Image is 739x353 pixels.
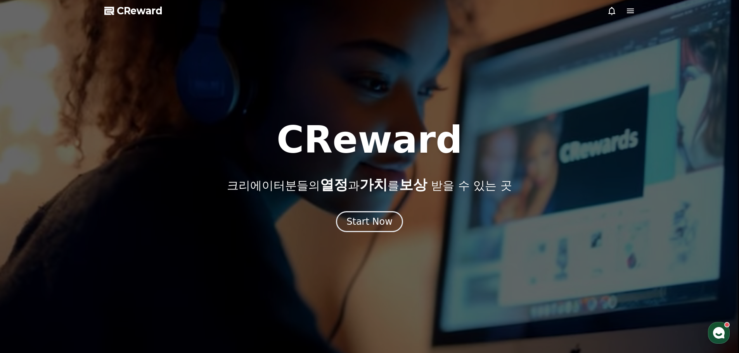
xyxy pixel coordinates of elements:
div: Start Now [346,215,393,228]
a: 대화 [51,246,100,265]
a: Start Now [336,219,403,226]
a: 홈 [2,246,51,265]
h1: CReward [277,121,462,158]
span: 대화 [71,258,80,264]
p: 크리에이터분들의 과 를 받을 수 있는 곳 [227,177,512,193]
button: Start Now [336,211,403,232]
span: 가치 [360,177,388,193]
span: 홈 [24,257,29,263]
a: 설정 [100,246,149,265]
a: CReward [104,5,163,17]
span: 보상 [399,177,427,193]
span: 설정 [120,257,129,263]
span: CReward [117,5,163,17]
span: 열정 [320,177,348,193]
